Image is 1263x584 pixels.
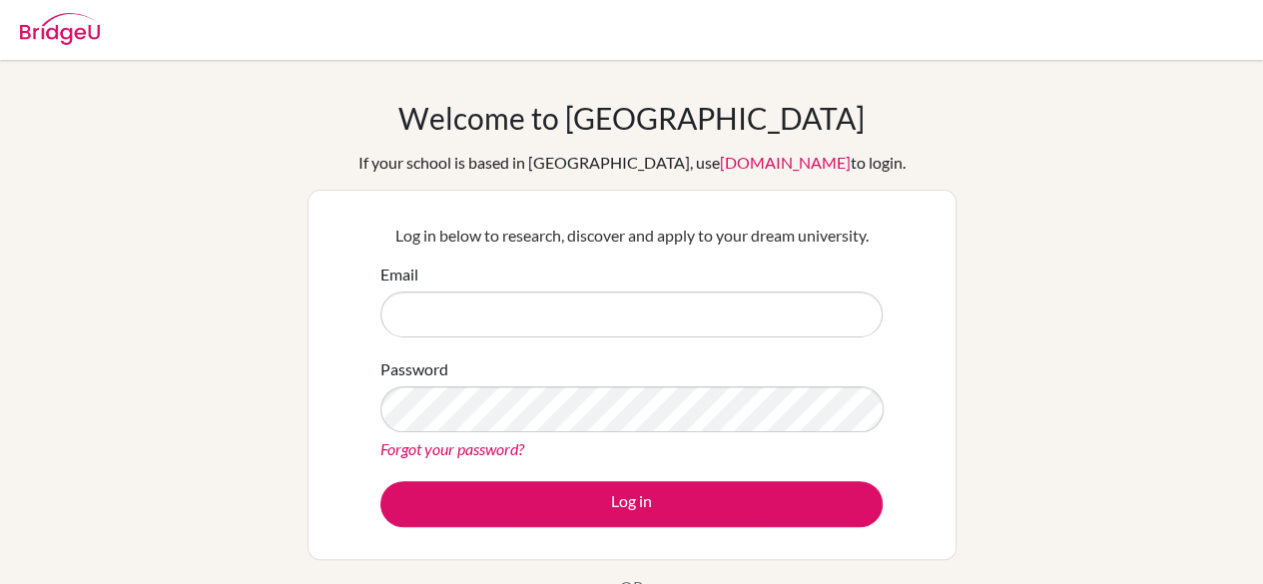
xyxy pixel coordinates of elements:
div: If your school is based in [GEOGRAPHIC_DATA], use to login. [358,151,906,175]
a: Forgot your password? [380,439,524,458]
label: Email [380,263,418,287]
h1: Welcome to [GEOGRAPHIC_DATA] [398,100,865,136]
img: Bridge-U [20,13,100,45]
p: Log in below to research, discover and apply to your dream university. [380,224,883,248]
a: [DOMAIN_NAME] [720,153,851,172]
label: Password [380,357,448,381]
button: Log in [380,481,883,527]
